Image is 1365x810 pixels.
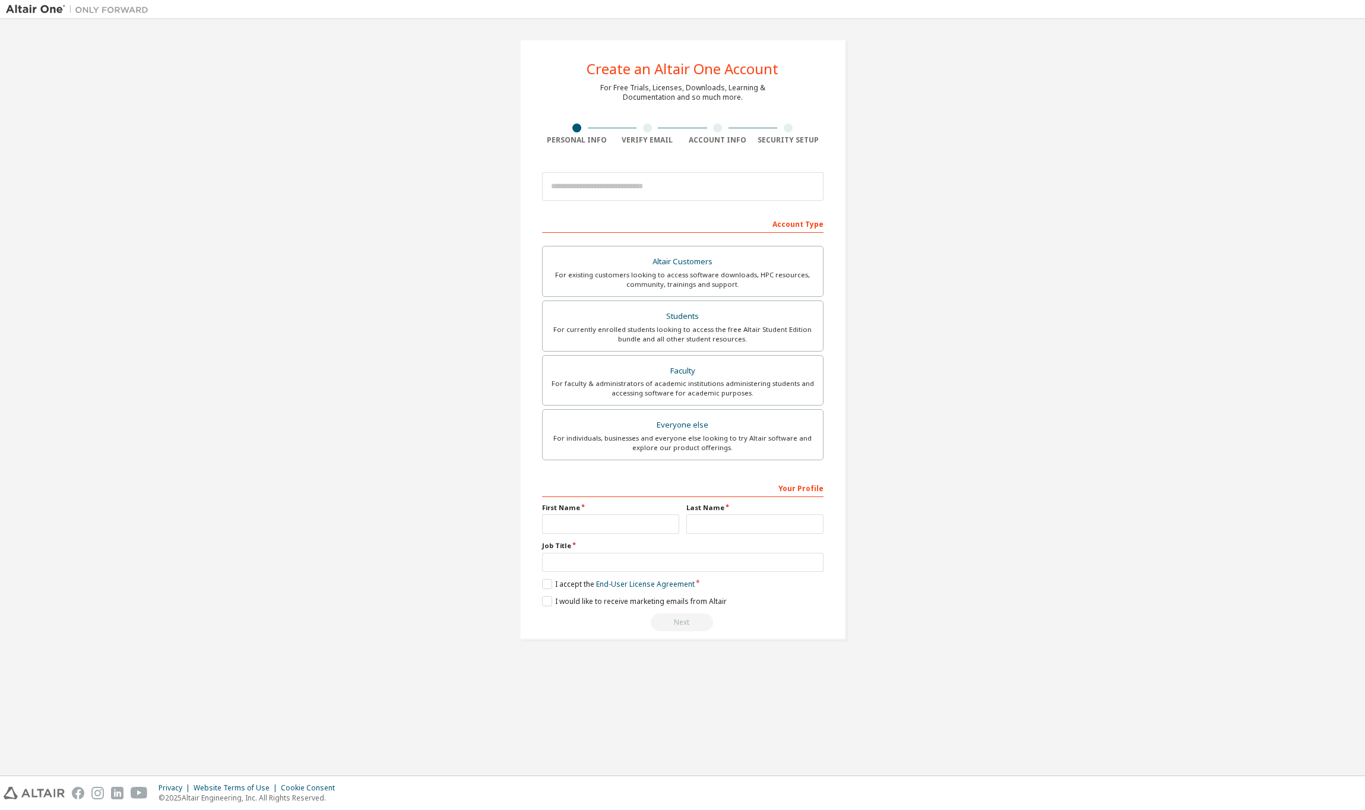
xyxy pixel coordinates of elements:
img: altair_logo.svg [4,787,65,799]
div: For individuals, businesses and everyone else looking to try Altair software and explore our prod... [550,434,816,453]
img: youtube.svg [131,787,148,799]
div: Website Terms of Use [194,783,281,793]
div: Faculty [550,363,816,379]
img: linkedin.svg [111,787,123,799]
label: I would like to receive marketing emails from Altair [542,596,727,606]
label: Job Title [542,541,824,550]
div: Account Info [683,135,753,145]
label: First Name [542,503,679,512]
div: Personal Info [542,135,613,145]
div: Verify Email [612,135,683,145]
a: End-User License Agreement [596,579,695,589]
div: Privacy [159,783,194,793]
div: Cookie Consent [281,783,342,793]
div: Account Type [542,214,824,233]
img: instagram.svg [91,787,104,799]
label: I accept the [542,579,695,589]
label: Last Name [686,503,824,512]
img: facebook.svg [72,787,84,799]
div: For Free Trials, Licenses, Downloads, Learning & Documentation and so much more. [600,83,765,102]
p: © 2025 Altair Engineering, Inc. All Rights Reserved. [159,793,342,803]
div: Security Setup [753,135,824,145]
div: Read and acccept EULA to continue [542,613,824,631]
div: For currently enrolled students looking to access the free Altair Student Edition bundle and all ... [550,325,816,344]
img: Altair One [6,4,154,15]
div: Students [550,308,816,325]
div: Everyone else [550,417,816,434]
div: Altair Customers [550,254,816,270]
div: For faculty & administrators of academic institutions administering students and accessing softwa... [550,379,816,398]
div: Your Profile [542,478,824,497]
div: For existing customers looking to access software downloads, HPC resources, community, trainings ... [550,270,816,289]
div: Create an Altair One Account [587,62,778,76]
